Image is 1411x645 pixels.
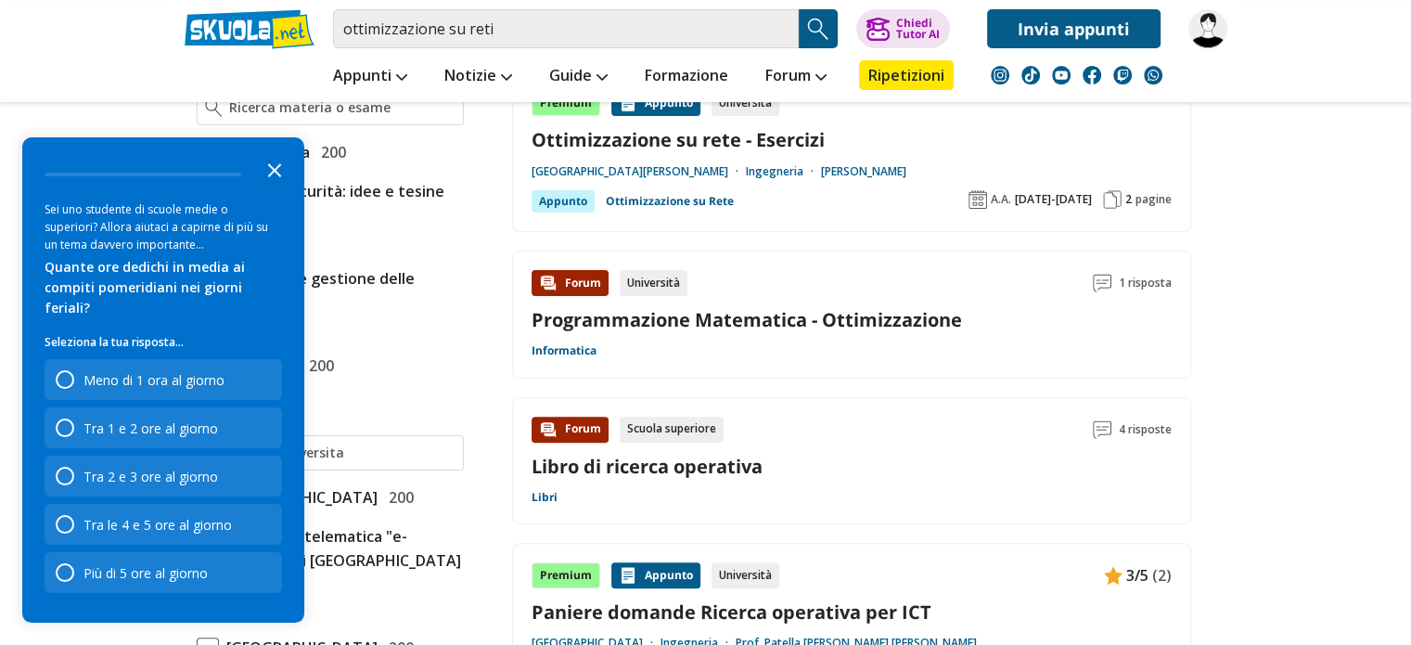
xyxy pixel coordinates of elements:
span: 200 [301,354,334,378]
div: Più di 5 ore al giorno [83,564,208,582]
a: Forum [761,60,831,94]
span: Tesina maturità: idee e tesine svolte [219,179,464,227]
span: Economia e gestione delle imprese [219,266,464,315]
span: 1 risposta [1119,270,1172,296]
span: pagine [1135,192,1172,207]
div: Appunto [611,562,700,588]
span: 4 risposte [1119,417,1172,443]
a: Ingegneria [746,164,821,179]
div: Quante ore dedichi in media ai compiti pomeridiani nei giorni feriali? [45,257,282,318]
img: instagram [991,66,1009,84]
div: Università [712,562,779,588]
img: Pagine [1103,190,1122,209]
img: youtube [1052,66,1071,84]
a: Libro di ricerca operativa [532,454,763,479]
div: Tra 2 e 3 ore al giorno [83,468,218,485]
input: Cerca appunti, riassunti o versioni [333,9,799,48]
a: Guide [545,60,612,94]
a: [PERSON_NAME] [821,164,906,179]
img: Forum contenuto [539,420,558,439]
img: Appunti contenuto [1104,566,1122,585]
a: Libri [532,490,558,505]
div: Università [712,90,779,116]
img: WhatsApp [1144,66,1162,84]
img: Forum contenuto [539,274,558,292]
div: Premium [532,562,600,588]
span: 2 [1125,192,1132,207]
div: Tra 1 e 2 ore al giorno [83,419,218,437]
div: Appunto [532,190,595,213]
div: Meno di 1 ora al giorno [83,371,224,389]
span: 200 [314,140,346,164]
div: Tra 2 e 3 ore al giorno [45,456,282,497]
div: Forum [532,417,609,443]
img: Anno accademico [968,190,987,209]
div: Più di 5 ore al giorno [45,552,282,593]
div: Chiedi Tutor AI [895,18,939,40]
a: Notizie [440,60,517,94]
span: [DATE]-[DATE] [1015,192,1092,207]
a: [GEOGRAPHIC_DATA][PERSON_NAME] [532,164,746,179]
img: Cerca appunti, riassunti o versioni [804,15,832,43]
div: Università [620,270,687,296]
button: ChiediTutor AI [856,9,950,48]
span: Università telematica "e-Campus" di [GEOGRAPHIC_DATA] (CO) [219,524,464,597]
div: Tra le 4 e 5 ore al giorno [45,504,282,545]
span: 3/5 [1126,563,1148,587]
input: Ricerca materia o esame [229,98,455,117]
a: Informatica [532,343,596,358]
img: Appunti contenuto [619,566,637,585]
div: Scuola superiore [620,417,724,443]
img: Appunti contenuto [619,94,637,112]
img: Ricerca materia o esame [205,98,223,117]
span: A.A. [991,192,1011,207]
a: Invia appunti [987,9,1161,48]
a: Paniere domande Ricerca operativa per ICT [532,600,1172,625]
a: Appunti [328,60,412,94]
span: (2) [1152,563,1172,587]
img: facebook [1083,66,1101,84]
div: Premium [532,90,600,116]
div: Sei uno studente di scuole medie o superiori? Allora aiutaci a capirne di più su un tema davvero ... [45,200,282,253]
a: Ripetizioni [859,60,954,90]
div: Forum [532,270,609,296]
div: Tra le 4 e 5 ore al giorno [83,516,232,534]
a: Programmazione Matematica - Ottimizzazione [532,307,962,332]
div: Tra 1 e 2 ore al giorno [45,407,282,448]
button: Close the survey [256,150,293,187]
img: goatingo [1188,9,1227,48]
div: Meno di 1 ora al giorno [45,359,282,400]
img: Commenti lettura [1093,274,1111,292]
span: 200 [381,485,414,510]
p: Seleziona la tua risposta... [45,333,282,352]
div: Survey [22,137,304,623]
div: Appunto [611,90,700,116]
a: Ottimizzazione su Rete [606,190,734,213]
a: Formazione [640,60,733,94]
input: Ricerca universita [229,444,455,462]
a: Ottimizzazione su rete - Esercizi [532,127,1172,152]
img: twitch [1113,66,1132,84]
img: Commenti lettura [1093,420,1111,439]
button: Search Button [799,9,838,48]
img: tiktok [1021,66,1040,84]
